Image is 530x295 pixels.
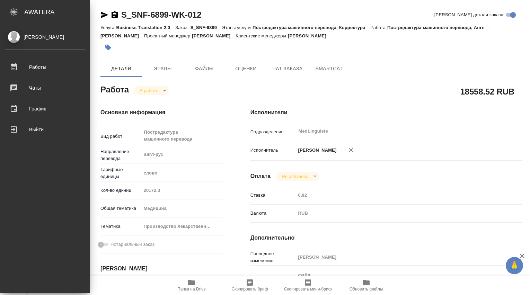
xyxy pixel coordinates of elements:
[2,59,88,76] a: Работы
[271,64,304,73] span: Чат заказа
[175,25,190,30] p: Заказ:
[121,10,201,19] a: S_SNF-6899-WK-012
[434,11,503,18] span: [PERSON_NAME] детали заказа
[296,147,337,154] p: [PERSON_NAME]
[2,121,88,138] a: Выйти
[100,40,116,55] button: Добавить тэг
[100,148,141,162] p: Направление перевода
[191,25,222,30] p: S_SNF-6899
[250,128,296,135] p: Подразделение
[250,108,522,117] h4: Исполнители
[296,252,500,262] input: Пустое поле
[138,88,160,93] button: В работе
[312,64,346,73] span: SmartCat
[250,147,296,154] p: Исполнитель
[5,124,85,135] div: Выйти
[250,250,296,264] p: Последнее изменение
[2,100,88,117] a: График
[509,258,520,273] span: 🙏
[280,173,310,179] button: Не оплачена
[284,287,332,292] span: Скопировать мини-бриф
[350,287,383,292] span: Обновить файлы
[116,25,175,30] p: Business Translation 2.0
[296,207,500,219] div: RUB
[111,11,119,19] button: Скопировать ссылку
[134,86,169,95] div: В работе
[144,33,192,38] p: Проектный менеджер
[100,83,129,95] h2: Работа
[250,210,296,217] p: Валюта
[100,108,223,117] h4: Основная информация
[100,205,141,212] p: Общая тематика
[141,221,223,232] div: Производство лекарственных препаратов
[146,64,179,73] span: Этапы
[100,223,141,230] p: Тематика
[2,79,88,97] a: Чаты
[276,172,319,181] div: В работе
[5,33,85,41] div: [PERSON_NAME]
[221,276,279,295] button: Скопировать бриф
[24,5,90,19] div: AWATERA
[100,187,141,194] p: Кол-во единиц
[5,83,85,93] div: Чаты
[253,25,370,30] p: Постредактура машинного перевода, Корректура
[250,234,522,242] h4: Дополнительно
[188,64,221,73] span: Файлы
[100,11,109,19] button: Скопировать ссылку для ЯМессенджера
[162,276,221,295] button: Папка на Drive
[192,33,236,38] p: [PERSON_NAME]
[100,25,116,30] p: Услуга
[279,276,337,295] button: Скопировать мини-бриф
[460,86,514,97] h2: 18558.52 RUB
[288,33,332,38] p: [PERSON_NAME]
[105,64,138,73] span: Детали
[5,62,85,72] div: Работы
[236,33,288,38] p: Клиентские менеджеры
[100,133,141,140] p: Вид работ
[222,25,253,30] p: Этапы услуги
[100,265,223,273] h4: [PERSON_NAME]
[141,185,223,195] input: Пустое поле
[5,104,85,114] div: График
[141,167,223,179] div: слово
[229,64,263,73] span: Оценки
[111,241,154,248] span: Нотариальный заказ
[250,172,271,180] h4: Оплата
[231,287,268,292] span: Скопировать бриф
[141,203,223,214] div: Медицина
[370,25,387,30] p: Работа
[296,190,500,200] input: Пустое поле
[100,166,141,180] p: Тарифные единицы
[343,142,359,158] button: Удалить исполнителя
[506,257,523,274] button: 🙏
[337,276,395,295] button: Обновить файлы
[250,192,296,199] p: Ставка
[177,287,206,292] span: Папка на Drive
